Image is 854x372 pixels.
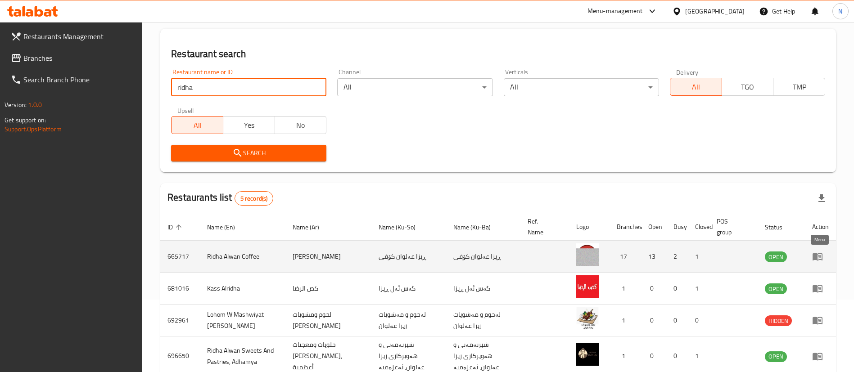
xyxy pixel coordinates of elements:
input: Search for restaurant name or ID.. [171,78,326,96]
td: 1 [610,305,641,336]
td: Lohom W Mashwiyat [PERSON_NAME] [200,305,285,336]
span: OPEN [765,284,787,294]
div: All [337,78,493,96]
span: Name (En) [207,222,247,233]
div: All [504,78,659,96]
span: 1.0.0 [28,99,42,111]
button: All [171,116,223,134]
a: Search Branch Phone [4,69,143,90]
div: Menu [812,351,829,362]
div: OPEN [765,283,787,294]
div: Total records count [235,191,274,206]
label: Delivery [676,69,699,75]
span: Ref. Name [528,216,558,238]
img: Lohom W Mashwiyat Ridha Alwan [576,307,599,330]
span: Version: [5,99,27,111]
h2: Restaurants list [167,191,273,206]
td: 1 [610,273,641,305]
td: 2 [666,241,688,273]
span: OPEN [765,252,787,262]
td: ڕیزا عەلوان کۆفی [446,241,521,273]
a: Restaurants Management [4,26,143,47]
td: كص الرضا [285,273,371,305]
span: Search [178,148,319,159]
span: TMP [777,81,822,94]
span: Branches [23,53,136,63]
label: Upsell [177,107,194,113]
th: Branches [610,213,641,241]
td: 692961 [160,305,200,336]
td: 0 [641,305,666,336]
img: Ridha Alwan Sweets And Pastries, Adhamya [576,343,599,366]
span: Name (Ku-Ba) [453,222,502,233]
span: No [279,119,323,132]
td: گەس ئەل ڕیزا [446,273,521,305]
span: All [175,119,220,132]
button: TGO [722,78,774,96]
th: Logo [569,213,610,241]
td: 17 [610,241,641,273]
span: Yes [227,119,271,132]
td: لەحوم و مەشویات ریزا عەلوان [371,305,446,336]
th: Busy [666,213,688,241]
td: 1 [688,273,709,305]
div: Menu-management [587,6,643,17]
td: 1 [688,241,709,273]
td: 0 [666,273,688,305]
th: Action [805,213,836,241]
img: Ridha Alwan Coffee [576,243,599,266]
span: N [838,6,842,16]
td: 681016 [160,273,200,305]
div: Export file [811,188,832,209]
a: Support.OpsPlatform [5,123,62,135]
button: Yes [223,116,275,134]
td: ڕیزا عەلوان کۆفی [371,241,446,273]
td: لەحوم و مەشویات ریزا عەلوان [446,305,521,336]
span: Get support on: [5,114,46,126]
td: لحوم ومشويات [PERSON_NAME] [285,305,371,336]
td: Ridha Alwan Coffee [200,241,285,273]
span: ID [167,222,185,233]
span: Status [765,222,794,233]
button: No [275,116,327,134]
td: 0 [688,305,709,336]
img: Kass Alridha [576,275,599,298]
span: All [674,81,718,94]
th: Open [641,213,666,241]
button: All [670,78,722,96]
span: 5 record(s) [235,194,273,203]
td: گەس ئەل ڕیزا [371,273,446,305]
td: Kass Alridha [200,273,285,305]
td: 0 [641,273,666,305]
span: Name (Ar) [293,222,331,233]
span: Restaurants Management [23,31,136,42]
td: 13 [641,241,666,273]
div: [GEOGRAPHIC_DATA] [685,6,745,16]
span: OPEN [765,351,787,362]
span: Name (Ku-So) [379,222,427,233]
td: 665717 [160,241,200,273]
span: Search Branch Phone [23,74,136,85]
span: POS group [717,216,747,238]
span: HIDDEN [765,316,792,326]
button: TMP [773,78,825,96]
button: Search [171,145,326,161]
td: 0 [666,305,688,336]
h2: Restaurant search [171,47,825,61]
th: Closed [688,213,709,241]
td: [PERSON_NAME] [285,241,371,273]
a: Branches [4,47,143,69]
span: TGO [726,81,770,94]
